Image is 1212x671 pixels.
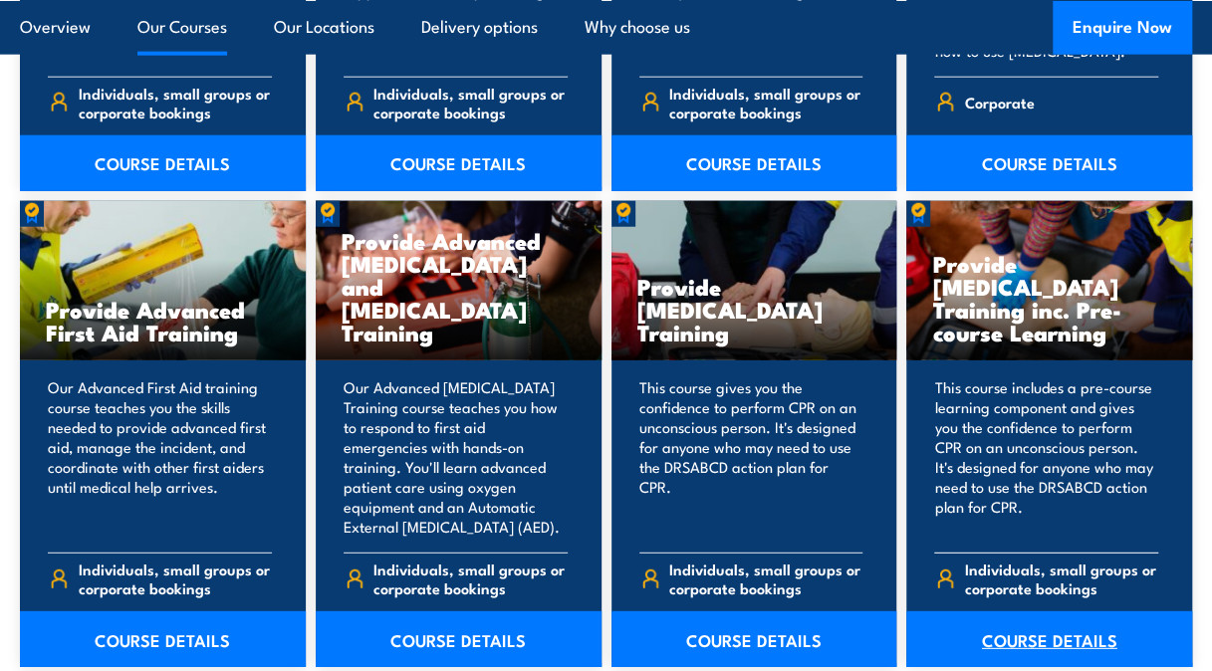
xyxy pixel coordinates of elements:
[373,84,567,121] span: Individuals, small groups or corporate bookings
[342,229,576,343] h3: Provide Advanced [MEDICAL_DATA] and [MEDICAL_DATA] Training
[934,377,1158,537] p: This course includes a pre-course learning component and gives you the confidence to perform CPR ...
[46,298,280,343] h3: Provide Advanced First Aid Training
[669,84,862,121] span: Individuals, small groups or corporate bookings
[906,611,1192,667] a: COURSE DETAILS
[639,377,863,537] p: This course gives you the confidence to perform CPR on an unconscious person. It's designed for a...
[20,611,306,667] a: COURSE DETAILS
[669,559,862,597] span: Individuals, small groups or corporate bookings
[316,135,602,191] a: COURSE DETAILS
[932,252,1166,343] h3: Provide [MEDICAL_DATA] Training inc. Pre-course Learning
[637,275,871,343] h3: Provide [MEDICAL_DATA] Training
[20,135,306,191] a: COURSE DETAILS
[611,611,897,667] a: COURSE DETAILS
[965,87,1035,117] span: Corporate
[48,377,272,537] p: Our Advanced First Aid training course teaches you the skills needed to provide advanced first ai...
[373,559,567,597] span: Individuals, small groups or corporate bookings
[965,559,1158,597] span: Individuals, small groups or corporate bookings
[906,135,1192,191] a: COURSE DETAILS
[344,377,568,537] p: Our Advanced [MEDICAL_DATA] Training course teaches you how to respond to first aid emergencies w...
[611,135,897,191] a: COURSE DETAILS
[316,611,602,667] a: COURSE DETAILS
[79,84,272,121] span: Individuals, small groups or corporate bookings
[79,559,272,597] span: Individuals, small groups or corporate bookings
